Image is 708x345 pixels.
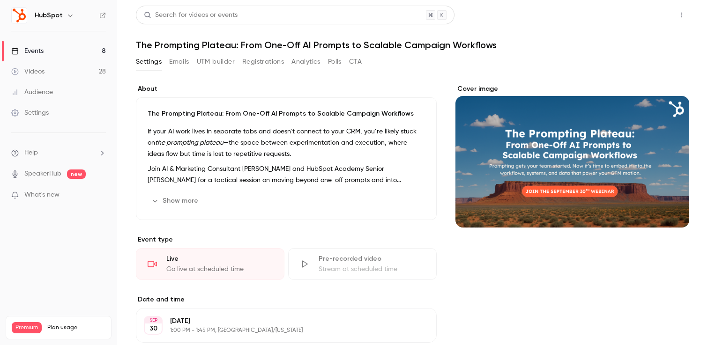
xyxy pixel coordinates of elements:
[349,54,362,69] button: CTA
[149,324,157,333] p: 30
[288,248,437,280] div: Pre-recorded videoStream at scheduled time
[197,54,235,69] button: UTM builder
[136,248,284,280] div: LiveGo live at scheduled time
[630,6,667,24] button: Share
[12,322,42,333] span: Premium
[95,191,106,199] iframe: Noticeable Trigger
[169,54,189,69] button: Emails
[455,84,689,94] label: Cover image
[170,316,387,326] p: [DATE]
[328,54,342,69] button: Polls
[148,163,425,186] p: Join AI & Marketing Consultant [PERSON_NAME] and HubSpot Academy Senior [PERSON_NAME] for a tacti...
[11,148,106,158] li: help-dropdown-opener
[170,327,387,334] p: 1:00 PM - 1:45 PM, [GEOGRAPHIC_DATA]/[US_STATE]
[12,8,27,23] img: HubSpot
[35,11,63,20] h6: HubSpot
[144,10,238,20] div: Search for videos or events
[242,54,284,69] button: Registrations
[155,139,224,146] em: the prompting plateau
[24,169,61,179] a: SpeakerHub
[136,235,437,244] p: Event type
[291,54,320,69] button: Analytics
[148,193,204,208] button: Show more
[11,46,44,56] div: Events
[136,84,437,94] label: About
[11,108,49,117] div: Settings
[136,54,162,69] button: Settings
[319,254,425,264] div: Pre-recorded video
[11,88,53,97] div: Audience
[145,317,162,323] div: SEP
[67,169,86,179] span: new
[24,148,38,158] span: Help
[166,264,273,274] div: Go live at scheduled time
[166,254,273,264] div: Live
[136,39,689,51] h1: The Prompting Plateau: From One-Off AI Prompts to Scalable Campaign Workflows
[455,84,689,228] section: Cover image
[11,67,45,76] div: Videos
[136,295,437,304] label: Date and time
[47,324,105,331] span: Plan usage
[24,190,60,200] span: What's new
[148,109,425,118] p: The Prompting Plateau: From One-Off AI Prompts to Scalable Campaign Workflows
[319,264,425,274] div: Stream at scheduled time
[148,126,425,160] p: If your AI work lives in separate tabs and doesn’t connect to your CRM, you’re likely stuck on —t...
